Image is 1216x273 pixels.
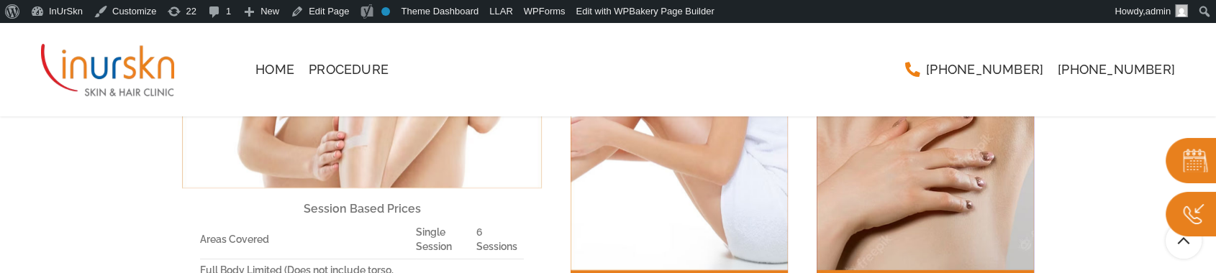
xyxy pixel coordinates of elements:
span: [PHONE_NUMBER] [1058,63,1175,76]
div: No index [381,7,390,16]
a: [PHONE_NUMBER] [897,55,1051,84]
span: admin [1145,6,1171,17]
td: 6 Sessions [476,221,524,259]
a: Home [248,55,301,84]
img: InUrSkn [41,40,174,100]
td: Areas Covered [200,221,416,259]
a: Procedure [301,55,396,84]
span: Procedure [309,63,389,76]
span: Home [255,63,294,76]
span: [PHONE_NUMBER] [926,63,1043,76]
a: [PHONE_NUMBER] [1051,55,1182,84]
p: Session Based Prices [200,199,524,218]
td: Single Session [416,221,476,259]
